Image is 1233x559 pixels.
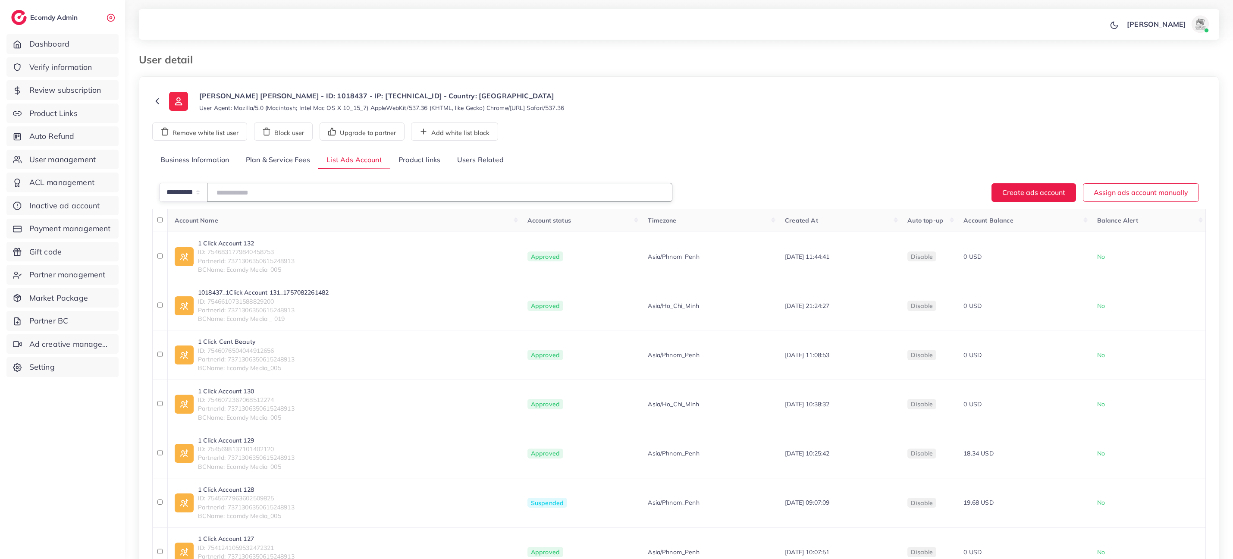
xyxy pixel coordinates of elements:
span: 0 USD [963,351,982,359]
span: Review subscription [29,85,101,96]
span: BCName: Ecomdy Media_005 [198,413,295,422]
a: 1018437_1Click Account 131_1757082261482 [198,288,329,297]
span: 19.68 USD [963,499,993,506]
img: ic-ad-info.7fc67b75.svg [175,247,194,266]
span: Partner BC [29,315,69,327]
span: Ad creative management [29,339,112,350]
button: Assign ads account manually [1083,183,1199,202]
span: Market Package [29,292,88,304]
span: [DATE] 10:07:51 [785,548,829,556]
span: PartnerId: 7371306350615248913 [198,404,295,413]
a: [PERSON_NAME]avatar [1122,16,1212,33]
a: Business Information [152,151,238,170]
span: Partner management [29,269,106,280]
span: Suspended [527,498,567,508]
span: Approved [527,350,563,360]
span: Verify information [29,62,92,73]
span: ACL management [29,177,94,188]
span: 0 USD [963,548,982,556]
span: 18.34 USD [963,449,993,457]
span: BCName: Ecomdy Media_005 [198,462,295,471]
span: BCName: Ecomdy Media _ 019 [198,314,329,323]
img: ic-ad-info.7fc67b75.svg [175,345,194,364]
a: Users Related [449,151,511,170]
span: disable [911,351,933,359]
a: Auto Refund [6,126,119,146]
span: [DATE] 10:25:42 [785,449,829,457]
p: [PERSON_NAME] [PERSON_NAME] - ID: 1018437 - IP: [TECHNICAL_ID] - Country: [GEOGRAPHIC_DATA] [199,91,564,101]
p: [PERSON_NAME] [1127,19,1186,29]
span: Approved [527,301,563,311]
span: Account Name [175,217,218,224]
a: 1 Click Account 129 [198,436,295,445]
span: Balance Alert [1097,217,1138,224]
span: 0 USD [963,400,982,408]
button: Create ads account [991,183,1076,202]
span: Timezone [648,217,676,224]
span: [DATE] 09:07:09 [785,499,829,506]
span: Gift code [29,246,62,258]
span: Asia/Phnom_Penh [648,548,699,556]
span: No [1097,351,1105,359]
span: Inactive ad account [29,200,100,211]
span: Payment management [29,223,111,234]
span: Asia/Phnom_Penh [648,351,699,359]
a: 1 Click Account 128 [198,485,295,494]
a: Payment management [6,219,119,239]
span: disable [911,548,933,556]
span: disable [911,302,933,310]
a: 1 Click Account 127 [198,534,295,543]
span: User management [29,154,96,165]
span: Created At [785,217,818,224]
span: PartnerId: 7371306350615248913 [198,257,295,265]
span: [DATE] 11:44:41 [785,253,829,261]
button: Upgrade to partner [320,122,405,141]
a: Partner BC [6,311,119,331]
a: Setting [6,357,119,377]
span: [DATE] 10:38:32 [785,400,829,408]
img: avatar [1192,16,1209,33]
a: Partner management [6,265,119,285]
span: Setting [29,361,55,373]
span: [DATE] 21:24:27 [785,302,829,310]
span: Product Links [29,108,78,119]
img: ic-ad-info.7fc67b75.svg [175,493,194,512]
span: Account status [527,217,571,224]
button: Remove white list user [152,122,247,141]
span: No [1097,302,1105,310]
span: ID: 7546831779840458753 [198,248,295,256]
span: No [1097,548,1105,556]
button: Block user [254,122,313,141]
img: ic-ad-info.7fc67b75.svg [175,395,194,414]
span: disable [911,449,933,457]
h3: User detail [139,53,200,66]
span: 0 USD [963,302,982,310]
a: Inactive ad account [6,196,119,216]
span: ID: 7546076504044912656 [198,346,295,355]
a: Product links [390,151,449,170]
span: disable [911,400,933,408]
a: Review subscription [6,80,119,100]
span: PartnerId: 7371306350615248913 [198,503,295,512]
button: Add white list block [411,122,498,141]
a: logoEcomdy Admin [11,10,80,25]
span: Asia/Phnom_Penh [648,252,699,261]
span: PartnerId: 7371306350615248913 [198,355,295,364]
span: Auto Refund [29,131,75,142]
span: Asia/Ho_Chi_Minh [648,301,699,310]
span: No [1097,400,1105,408]
span: ID: 7546072367068512274 [198,396,295,404]
img: logo [11,10,27,25]
span: [DATE] 11:08:53 [785,351,829,359]
h2: Ecomdy Admin [30,13,80,22]
small: User Agent: Mozilla/5.0 (Macintosh; Intel Mac OS X 10_15_7) AppleWebKit/537.36 (KHTML, like Gecko... [199,104,564,112]
span: Dashboard [29,38,69,50]
span: disable [911,253,933,261]
a: Plan & Service Fees [238,151,318,170]
span: Approved [527,399,563,409]
span: No [1097,253,1105,261]
span: BCName: Ecomdy Media_005 [198,265,295,274]
a: Market Package [6,288,119,308]
span: Auto top-up [907,217,943,224]
span: Approved [527,449,563,459]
